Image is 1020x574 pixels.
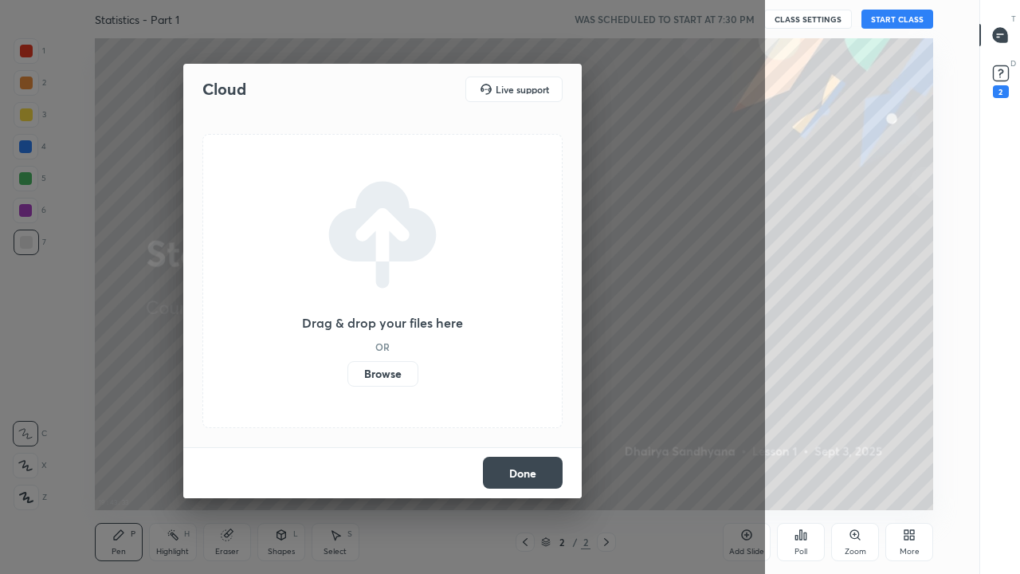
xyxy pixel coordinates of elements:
[375,342,390,352] h5: OR
[1010,57,1016,69] p: D
[993,85,1009,98] div: 2
[1011,13,1016,25] p: T
[496,85,549,94] h5: Live support
[202,79,246,100] h2: Cloud
[900,548,920,556] div: More
[764,10,852,29] button: CLASS SETTINGS
[861,10,933,29] button: START CLASS
[483,457,563,489] button: Done
[845,548,866,556] div: Zoom
[302,316,463,329] h3: Drag & drop your files here
[794,548,807,556] div: Poll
